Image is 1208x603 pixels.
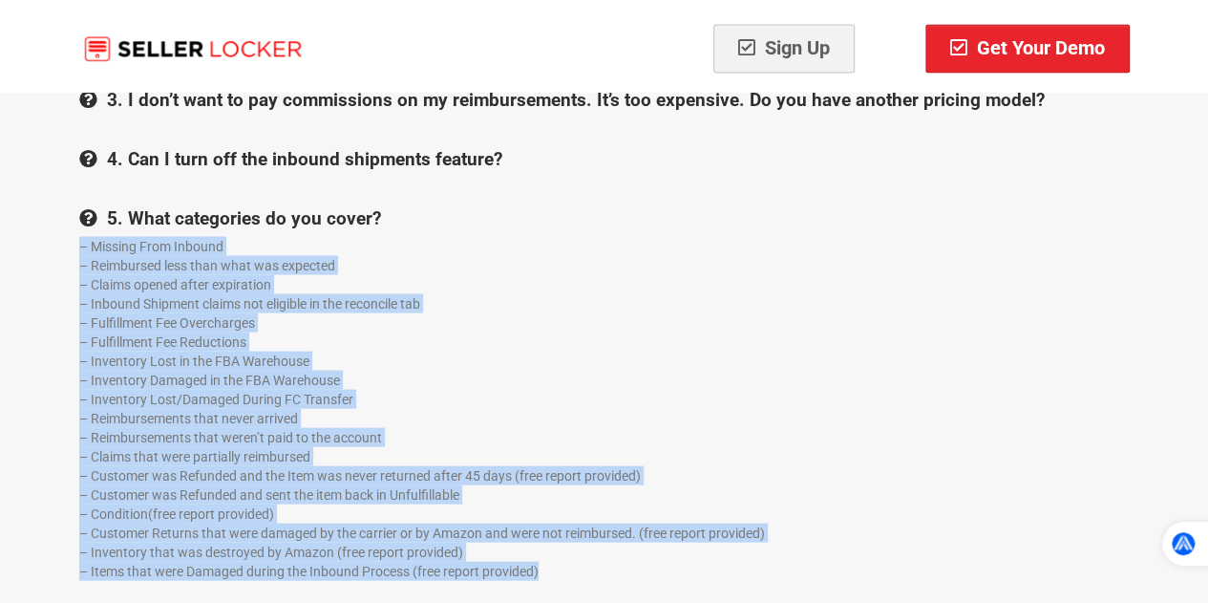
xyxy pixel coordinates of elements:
[79,389,1130,408] div: – Inventory Lost/Damaged During FC Transfer
[79,408,1130,427] div: – Reimbursements that never arrived
[925,24,1130,73] a: Get Your Demo
[79,561,1130,580] div: – Items that were Damaged during the Inbound Process (free report provided)
[79,427,1130,446] div: – Reimbursements that weren’t paid to the account
[79,523,1130,542] div: – Customer Returns that were damaged by the carrier or by Amazon and were not reimbursed. (free r...
[1113,507,1185,580] iframe: Drift Widget Chat Controller
[79,542,1130,561] div: – Inventory that was destroyed by Amazon (free report provided)
[79,274,1130,293] div: – Claims opened after expiration
[79,446,1130,465] div: – Claims that were partially reimbursed
[713,24,855,73] a: Sign Up
[738,36,830,59] span: Sign Up
[79,236,1130,580] div: – Missing From Inbound
[79,293,1130,312] div: – Inbound Shipment claims not eligible in the reconcile tab
[79,465,1130,485] div: – Customer was Refunded and the Item was never returned after 45 days (free report provided)
[79,485,1130,504] div: – Customer was Refunded and sent the item back in Unfulfillable
[950,36,1105,59] span: Get Your Demo
[79,351,1130,370] div: – Inventory Lost in the FBA Warehouse
[79,312,1130,332] div: – Fulfillment Fee Overcharges
[107,88,1045,110] b: 3. I don’t want to pay commissions on my reimbursements. It’s too expensive. Do you have another ...
[79,332,1130,351] div: – Fulfillment Fee Reductions
[79,370,1130,389] div: – Inventory Damaged in the FBA Warehouse
[107,147,502,169] b: 4. Can I turn off the inbound shipments feature?
[79,504,1130,523] div: – Condition(free report provided)
[79,255,1130,274] div: – Reimbursed less than what was expected
[107,206,381,228] b: 5. What categories do you cover?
